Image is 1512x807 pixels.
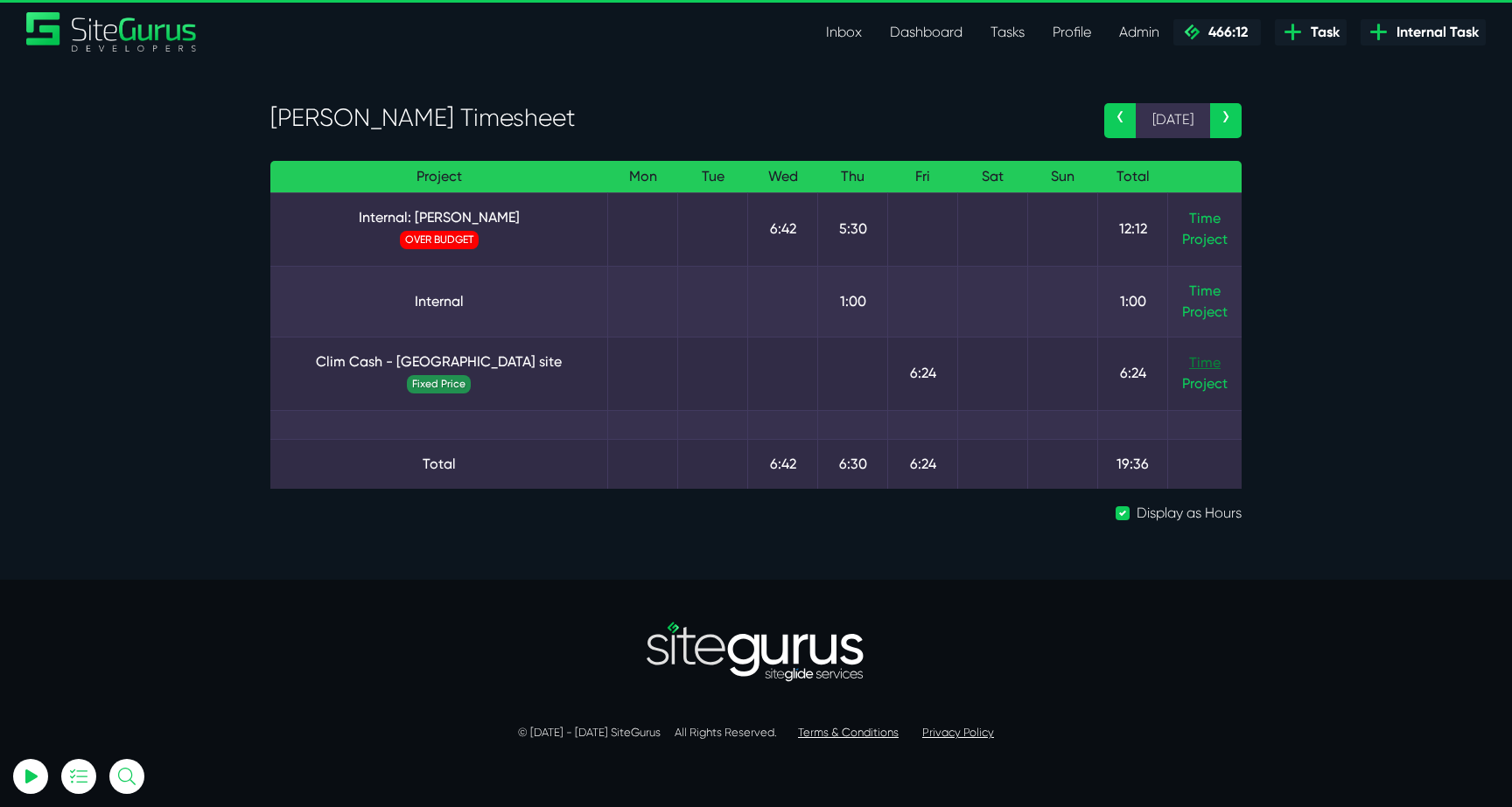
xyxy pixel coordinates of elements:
th: Thu [818,161,888,193]
th: Wed [748,161,818,193]
th: Project [270,161,608,193]
span: 466:12 [1201,24,1248,40]
th: Mon [608,161,678,193]
button: Log In [57,309,249,345]
a: Project [1182,373,1228,394]
span: Task [1304,22,1340,43]
a: Tasks [976,15,1039,50]
td: 1:00 [818,266,888,337]
a: Time [1189,210,1221,226]
a: Privacy Policy [922,726,994,739]
td: 6:24 [888,439,958,489]
td: 12:12 [1098,192,1168,266]
td: 19:36 [1098,439,1168,489]
h3: [PERSON_NAME] Timesheet [270,103,1078,133]
a: Time [1189,282,1221,299]
span: [DATE] [1136,103,1210,138]
label: Display as Hours [1137,503,1242,524]
a: Admin [1105,15,1173,50]
a: Time [1189,354,1221,371]
th: Sun [1028,161,1098,193]
a: Internal [284,291,593,312]
a: Project [1182,302,1228,323]
a: › [1210,103,1242,138]
td: Total [270,439,608,489]
a: Task [1275,19,1347,45]
span: Internal Task [1389,22,1479,43]
td: 5:30 [818,192,888,266]
a: SiteGurus [26,12,198,52]
td: 6:24 [888,337,958,410]
th: Fri [888,161,958,193]
img: Sitegurus Logo [26,12,198,52]
a: Clim Cash - [GEOGRAPHIC_DATA] site [284,351,593,372]
th: Sat [958,161,1028,193]
p: © [DATE] - [DATE] SiteGurus All Rights Reserved. [270,724,1242,741]
th: Total [1098,161,1168,193]
a: Project [1182,229,1228,250]
td: 1:00 [1098,266,1168,337]
td: 6:24 [1098,337,1168,410]
td: 6:42 [748,192,818,266]
span: Fixed Price [407,375,471,393]
a: Internal: [PERSON_NAME] [284,207,593,228]
a: ‹ [1104,103,1136,138]
td: 6:42 [748,439,818,489]
a: 466:12 [1173,19,1261,45]
a: Terms & Conditions [798,726,899,739]
th: Tue [678,161,748,193]
input: Email [57,205,249,244]
span: OVER BUDGET [400,231,479,249]
a: Profile [1039,15,1105,50]
td: 6:30 [818,439,888,489]
a: Internal Task [1361,19,1486,45]
a: Dashboard [876,15,976,50]
a: Inbox [812,15,876,50]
